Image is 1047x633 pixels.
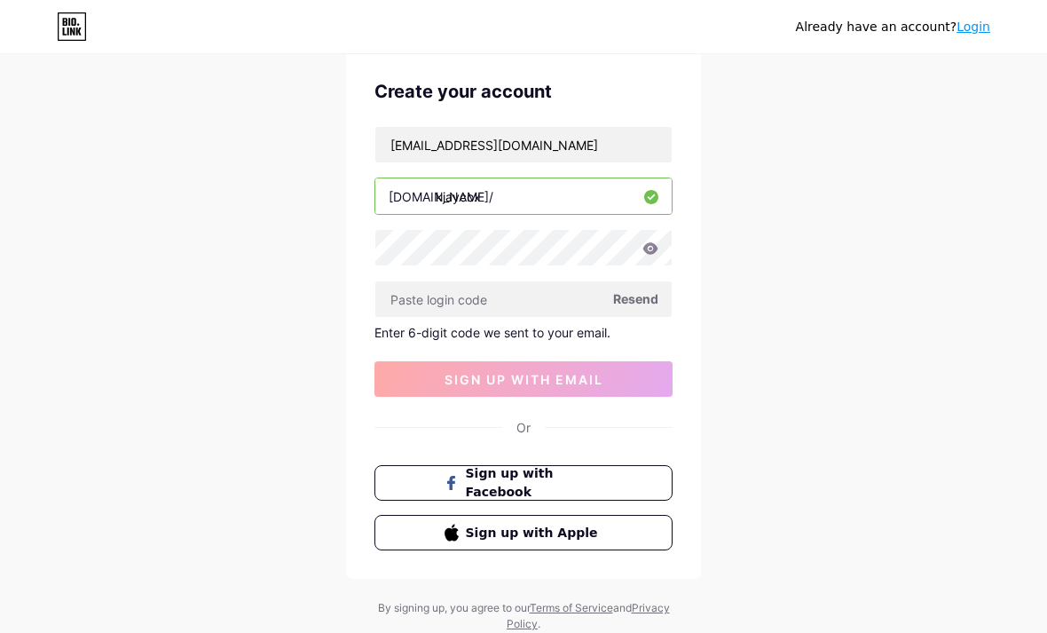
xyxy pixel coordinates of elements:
[516,418,531,437] div: Or
[389,187,493,206] div: [DOMAIN_NAME]/
[956,20,990,34] a: Login
[466,464,603,502] span: Sign up with Facebook
[374,325,673,340] div: Enter 6-digit code we sent to your email.
[445,372,603,387] span: sign up with email
[374,78,673,105] div: Create your account
[530,601,613,614] a: Terms of Service
[374,465,673,501] button: Sign up with Facebook
[375,127,672,162] input: Email
[374,515,673,550] button: Sign up with Apple
[375,178,672,214] input: username
[466,524,603,542] span: Sign up with Apple
[375,281,672,317] input: Paste login code
[796,18,990,36] div: Already have an account?
[374,361,673,397] button: sign up with email
[373,600,674,632] div: By signing up, you agree to our and .
[613,289,658,308] span: Resend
